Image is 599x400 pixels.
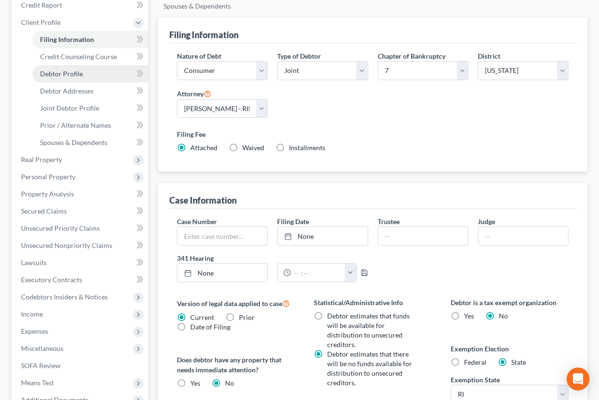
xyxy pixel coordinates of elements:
[21,173,75,181] span: Personal Property
[40,52,117,61] span: Credit Counseling Course
[464,312,474,320] span: Yes
[289,144,325,152] span: Installments
[378,227,468,245] input: --
[21,293,108,301] span: Codebtors Insiders & Notices
[40,138,107,146] span: Spouses & Dependents
[464,358,486,366] span: Federal
[314,297,432,308] label: Statistical/Administrative Info
[177,88,211,99] label: Attorney
[40,35,94,43] span: Filing Information
[378,216,400,226] label: Trustee
[177,355,295,375] label: Does debtor have any property that needs immediate attention?
[190,323,230,331] span: Date of Filing
[172,253,373,263] label: 341 Hearing
[21,258,47,267] span: Lawsuits
[13,237,148,254] a: Unsecured Nonpriority Claims
[32,31,148,48] a: Filing Information
[13,357,148,374] a: SOFA Review
[177,297,295,309] label: Version of legal data applied to case
[451,344,568,354] label: Exemption Election
[13,271,148,288] a: Executory Contracts
[21,310,43,318] span: Income
[239,313,255,321] span: Prior
[21,18,61,26] span: Client Profile
[499,312,508,320] span: No
[169,29,238,41] div: Filing Information
[21,241,112,249] span: Unsecured Nonpriority Claims
[478,216,495,226] label: Judge
[32,117,148,134] a: Prior / Alternate Names
[169,195,237,206] div: Case Information
[242,144,264,152] span: Waived
[478,227,568,245] input: --
[21,190,74,198] span: Property Analysis
[511,358,526,366] span: State
[277,51,321,61] label: Type of Debtor
[13,220,148,237] a: Unsecured Priority Claims
[478,51,500,61] label: District
[32,82,148,100] a: Debtor Addresses
[13,203,148,220] a: Secured Claims
[190,313,214,321] span: Current
[190,379,200,387] span: Yes
[291,264,345,282] input: -- : --
[21,361,61,369] span: SOFA Review
[32,134,148,151] a: Spouses & Dependents
[32,48,148,65] a: Credit Counseling Course
[190,144,217,152] span: Attached
[451,375,500,385] label: Exemption State
[32,100,148,117] a: Joint Debtor Profile
[21,327,48,335] span: Expenses
[378,51,445,61] label: Chapter of Bankruptcy
[327,312,410,349] span: Debtor estimates that funds will be available for distribution to unsecured creditors.
[21,344,63,352] span: Miscellaneous
[13,254,148,271] a: Lawsuits
[177,51,221,61] label: Nature of Debt
[32,65,148,82] a: Debtor Profile
[567,368,589,390] div: Open Intercom Messenger
[177,216,217,226] label: Case Number
[451,297,568,308] label: Debtor is a tax exempt organization
[177,129,568,139] label: Filing Fee
[277,216,309,226] label: Filing Date
[21,207,67,215] span: Secured Claims
[21,224,100,232] span: Unsecured Priority Claims
[21,276,82,284] span: Executory Contracts
[40,70,83,78] span: Debtor Profile
[327,350,412,387] span: Debtor estimates that there will be no funds available for distribution to unsecured creditors.
[40,104,99,112] span: Joint Debtor Profile
[40,87,93,95] span: Debtor Addresses
[21,1,62,9] span: Credit Report
[225,379,234,387] span: No
[177,264,267,282] a: None
[21,155,62,164] span: Real Property
[278,227,367,245] a: None
[177,227,267,245] input: Enter case number...
[13,185,148,203] a: Property Analysis
[40,121,111,129] span: Prior / Alternate Names
[21,379,54,387] span: Means Test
